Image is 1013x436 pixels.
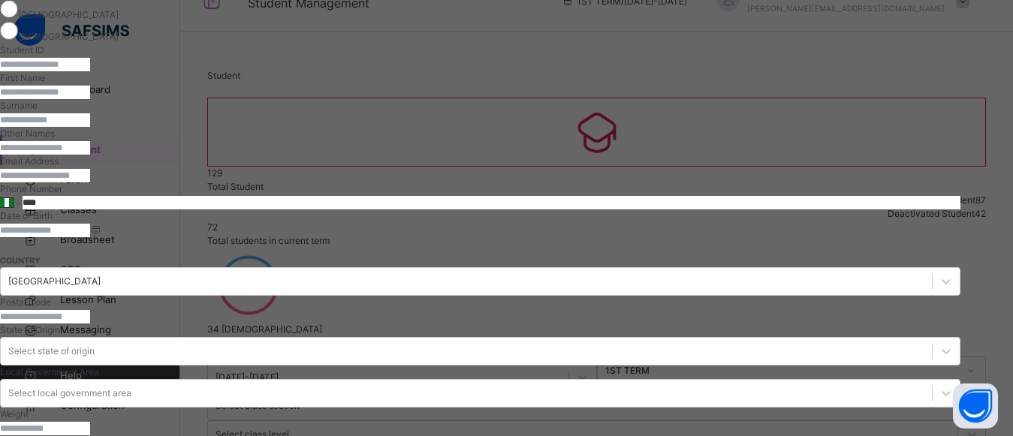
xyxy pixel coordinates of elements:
[953,383,998,428] button: Open asap
[8,344,95,358] div: Select state of origin
[8,386,131,400] div: Select local government area
[8,275,101,288] div: [GEOGRAPHIC_DATA]
[18,9,119,20] label: [DEMOGRAPHIC_DATA]
[18,31,119,42] label: [DEMOGRAPHIC_DATA]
